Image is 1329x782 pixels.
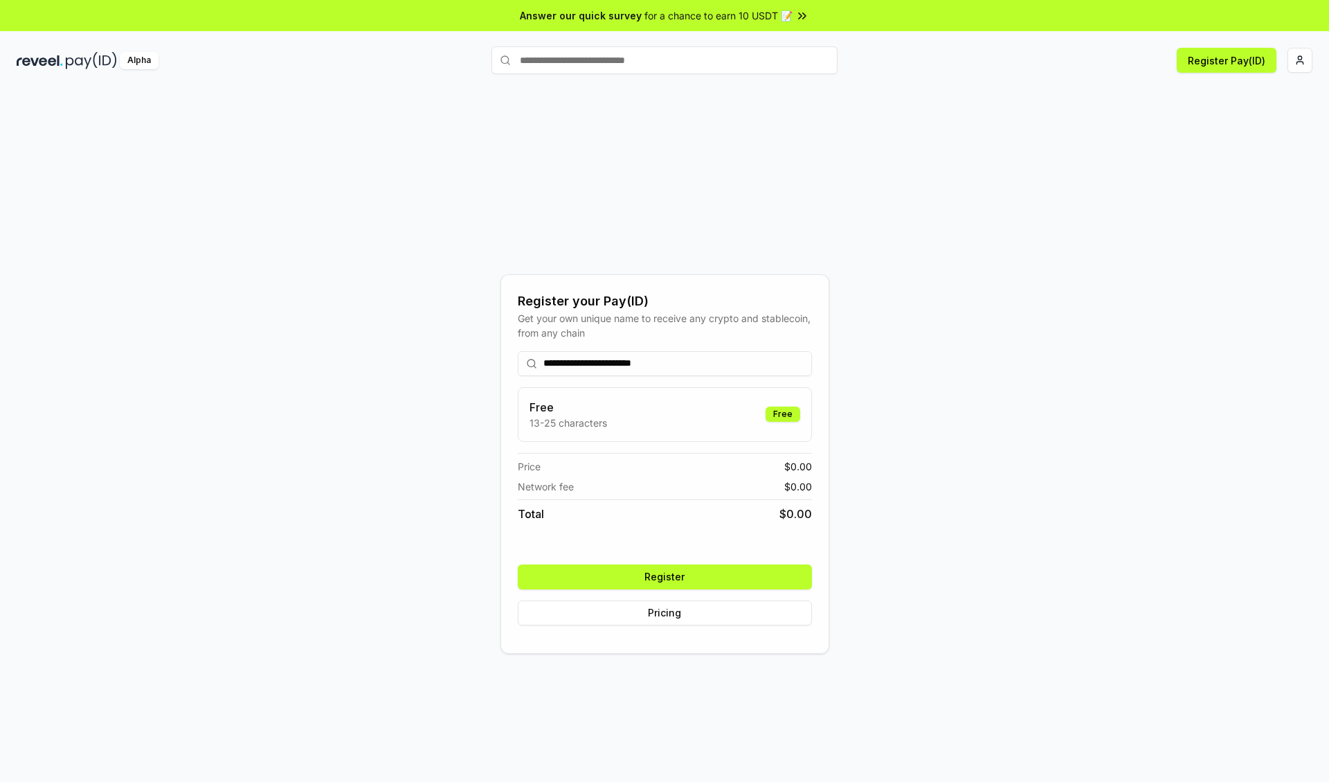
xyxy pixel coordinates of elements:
[518,565,812,589] button: Register
[518,601,812,625] button: Pricing
[518,479,574,494] span: Network fee
[520,8,642,23] span: Answer our quick survey
[644,8,793,23] span: for a chance to earn 10 USDT 📝
[518,292,812,311] div: Register your Pay(ID)
[784,479,812,494] span: $ 0.00
[779,506,812,522] span: $ 0.00
[518,459,541,474] span: Price
[17,52,63,69] img: reveel_dark
[784,459,812,474] span: $ 0.00
[518,311,812,340] div: Get your own unique name to receive any crypto and stablecoin, from any chain
[1177,48,1276,73] button: Register Pay(ID)
[120,52,159,69] div: Alpha
[66,52,117,69] img: pay_id
[530,416,607,430] p: 13-25 characters
[766,407,800,422] div: Free
[530,399,607,416] h3: Free
[518,506,544,522] span: Total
